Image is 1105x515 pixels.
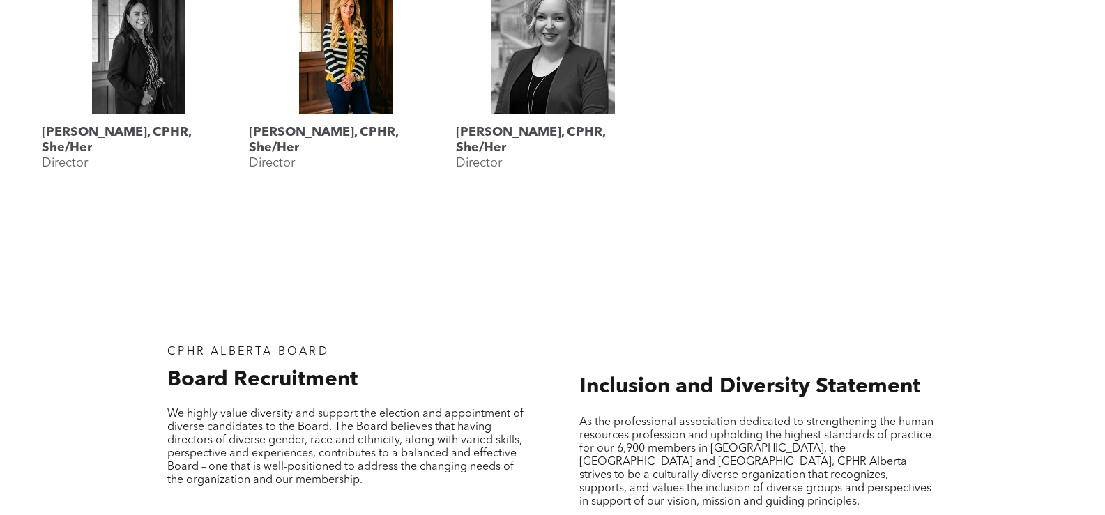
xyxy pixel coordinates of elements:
[42,155,88,171] p: Director
[579,376,920,397] span: Inclusion and Diversity Statement
[249,155,295,171] p: Director
[167,346,329,358] span: CPHR ALBERTA BOARD
[167,369,358,390] span: Board Recruitment
[579,417,933,507] span: As the professional association dedicated to strengthening the human resources profession and uph...
[167,408,524,486] span: We highly value diversity and support the election and appointment of diverse candidates to the B...
[456,125,649,155] h3: [PERSON_NAME], CPHR, She/Her
[249,125,442,155] h3: [PERSON_NAME], CPHR, She/Her
[456,155,502,171] p: Director
[42,125,235,155] h3: [PERSON_NAME], CPHR, She/Her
